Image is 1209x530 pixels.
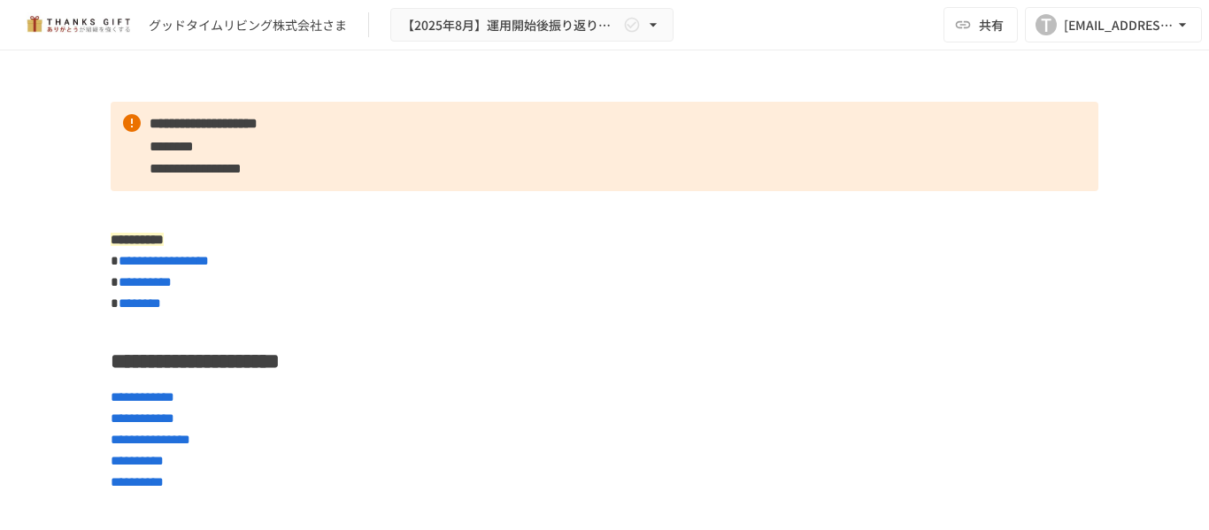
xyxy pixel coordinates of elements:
[1025,7,1202,42] button: T[EMAIL_ADDRESS][DOMAIN_NAME]
[149,16,347,35] div: グッドタイムリビング株式会社さま
[1064,14,1174,36] div: [EMAIL_ADDRESS][DOMAIN_NAME]
[943,7,1018,42] button: 共有
[979,15,1004,35] span: 共有
[390,8,674,42] button: 【2025年8月】運用開始後振り返りミーティング
[1036,14,1057,35] div: T
[402,14,620,36] span: 【2025年8月】運用開始後振り返りミーティング
[21,11,135,39] img: mMP1OxWUAhQbsRWCurg7vIHe5HqDpP7qZo7fRoNLXQh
